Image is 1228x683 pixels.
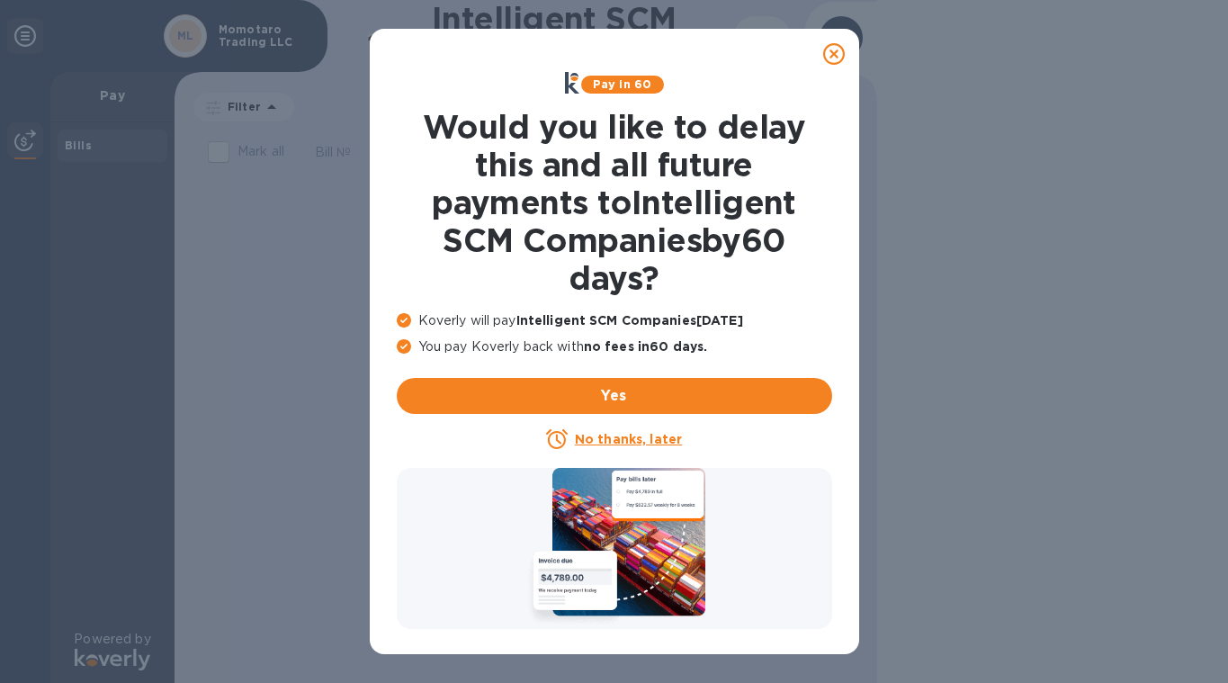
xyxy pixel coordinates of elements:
b: no fees in 60 days . [584,339,707,354]
p: Koverly will pay [397,311,832,330]
p: You pay Koverly back with [397,337,832,356]
span: Yes [411,385,818,407]
button: Yes [397,378,832,414]
b: Intelligent SCM Companies [DATE] [516,313,743,328]
u: No thanks, later [575,432,682,446]
h1: Would you like to delay this and all future payments to Intelligent SCM Companies by 60 days ? [397,108,832,297]
b: Pay in 60 [593,77,651,91]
